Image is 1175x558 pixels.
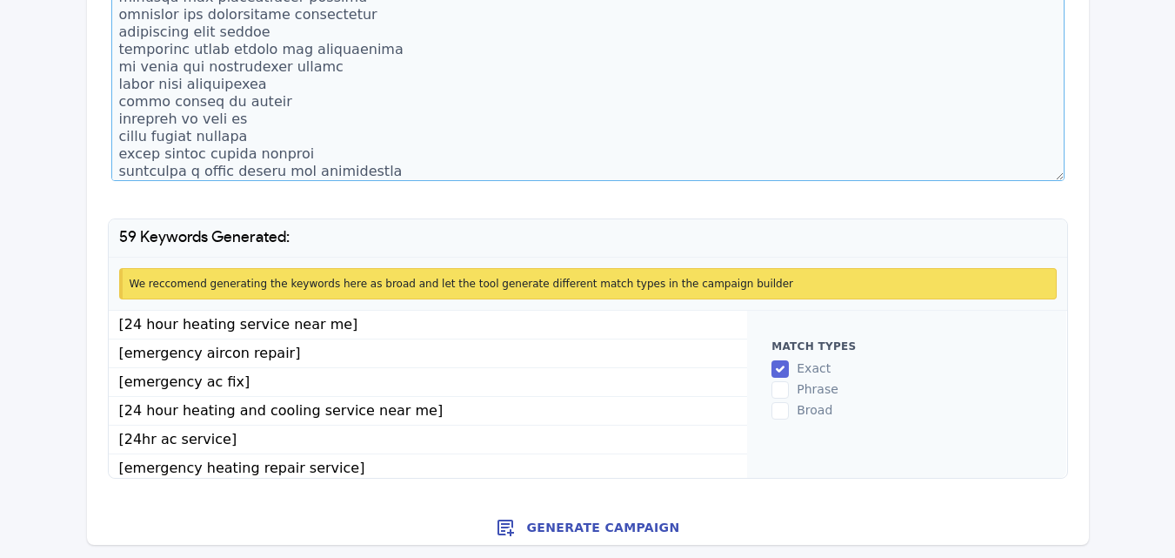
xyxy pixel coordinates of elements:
li: [emergency aircon repair] [109,340,748,368]
li: [emergency heating repair service] [109,454,748,483]
span: broad [797,403,832,417]
input: phrase [771,381,789,399]
li: [24hr ac service] [109,426,748,454]
button: Generate Campaign [87,510,1089,545]
li: [24 hour heating and cooling service near me] [109,397,748,426]
h1: 59 Keywords Generated: [109,219,1067,257]
span: exact [797,361,831,375]
input: broad [771,402,789,420]
li: [emergency ac fix] [109,368,748,397]
input: exact [771,360,789,378]
div: We reccomend generating the keywords here as broad and let the tool generate different match type... [119,268,1057,299]
li: [24 hour heating service near me] [109,311,748,340]
h2: Match types [771,339,1042,354]
span: phrase [797,382,838,396]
